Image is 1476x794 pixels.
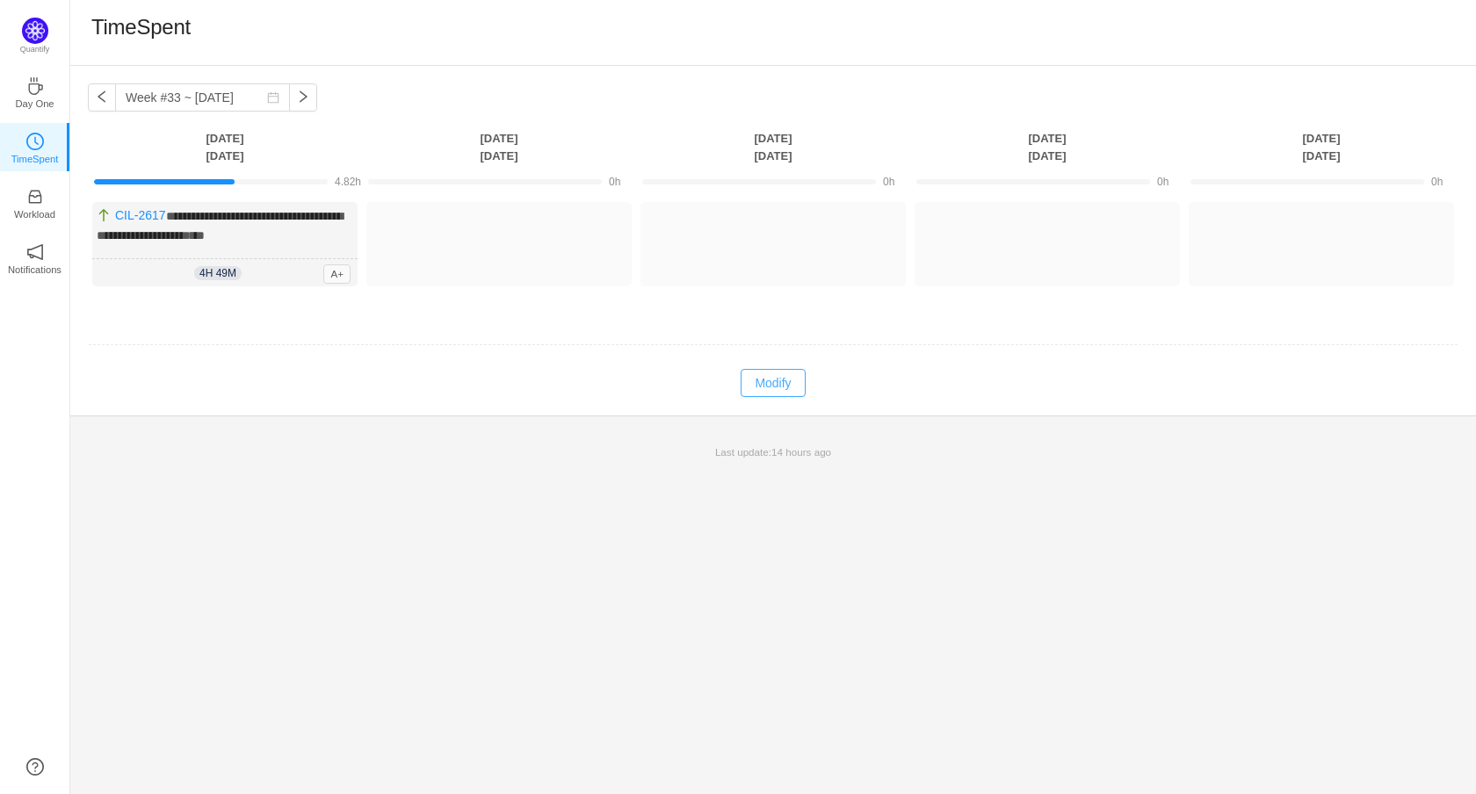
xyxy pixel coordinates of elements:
i: icon: inbox [26,188,44,206]
i: icon: notification [26,243,44,261]
a: icon: inboxWorkload [26,193,44,211]
a: icon: notificationNotifications [26,249,44,266]
img: 10310 [97,208,111,222]
th: [DATE] [DATE] [88,129,362,165]
button: icon: left [88,83,116,112]
p: Quantify [20,44,50,56]
span: 4h 49m [194,266,242,280]
th: [DATE] [DATE] [910,129,1184,165]
h1: TimeSpent [91,14,191,40]
span: A+ [323,264,351,284]
span: 0h [883,176,894,188]
a: icon: clock-circleTimeSpent [26,138,44,155]
p: Day One [15,96,54,112]
p: Notifications [8,262,61,278]
i: icon: clock-circle [26,133,44,150]
a: icon: coffeeDay One [26,83,44,100]
i: icon: calendar [267,91,279,104]
span: 0h [609,176,620,188]
input: Select a week [115,83,290,112]
i: icon: coffee [26,77,44,95]
span: 0h [1157,176,1168,188]
p: TimeSpent [11,151,59,167]
th: [DATE] [DATE] [1184,129,1458,165]
button: icon: right [289,83,317,112]
a: CIL-2617 [115,208,166,222]
span: 0h [1431,176,1443,188]
span: Last update: [715,446,831,458]
img: Quantify [22,18,48,44]
p: Workload [14,206,55,222]
a: icon: question-circle [26,758,44,776]
th: [DATE] [DATE] [362,129,636,165]
button: Modify [741,369,805,397]
th: [DATE] [DATE] [636,129,910,165]
span: 14 hours ago [771,446,831,458]
span: 4.82h [335,176,361,188]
